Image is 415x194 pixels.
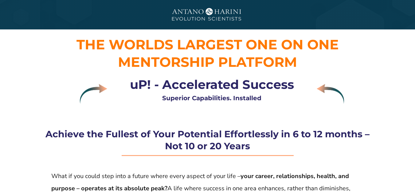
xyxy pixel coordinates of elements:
[317,84,344,104] img: Layer 9 copy
[162,94,261,102] strong: Superior Capabilities. Installed
[80,84,107,104] img: Layer 9
[130,77,294,92] strong: uP! - Accelerated Success
[76,36,339,70] span: THE WORLDS LARGEST ONE ON ONE M
[162,3,254,26] img: A&H_Ev png
[131,54,297,70] span: entorship Platform
[45,128,370,152] strong: Achieve the Fullest of Your Potential Effortlessly in 6 to 12 months – Not 10 or 20 Years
